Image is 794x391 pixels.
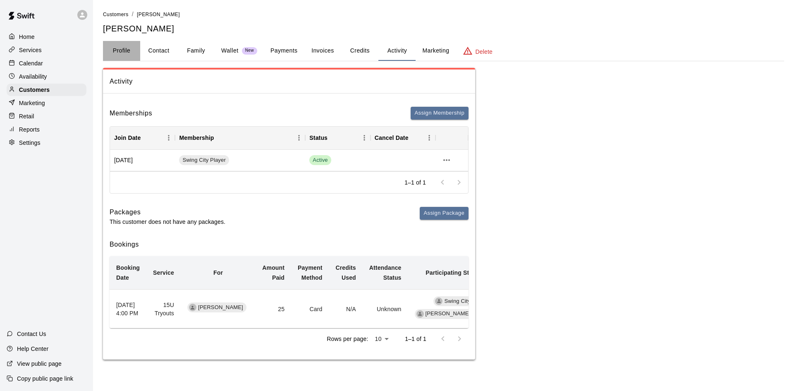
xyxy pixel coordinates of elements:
a: Customers [7,84,86,96]
div: Join Date [110,126,175,149]
li: / [132,10,134,19]
p: Customers [19,86,50,94]
p: Availability [19,72,47,81]
div: Swing City [433,296,474,306]
td: 25 [256,290,291,329]
p: Help Center [17,345,48,353]
p: Home [19,33,35,41]
a: Reports [7,123,86,136]
div: Membership [175,126,305,149]
button: Profile [103,41,140,61]
span: Active [309,155,331,165]
a: Swing City Player [179,155,232,165]
b: For [213,269,223,276]
button: Menu [358,132,371,144]
a: Home [7,31,86,43]
span: Swing City [441,297,474,305]
a: Customers [103,11,129,17]
a: Services [7,44,86,56]
button: Activity [378,41,416,61]
nav: breadcrumb [103,10,784,19]
button: Sort [409,132,420,144]
b: Credits Used [336,264,356,281]
span: New [242,48,257,53]
div: Status [305,126,370,149]
button: Menu [293,132,305,144]
button: Contact [140,41,177,61]
div: Walker Baumeister [189,304,196,311]
div: [PERSON_NAME] [415,309,474,319]
div: Membership [179,126,214,149]
button: Sort [328,132,339,144]
td: 15U Tryouts [146,290,181,329]
button: Assign Membership [411,107,469,120]
div: Cancel Date [375,126,409,149]
h6: Packages [110,207,225,218]
span: [PERSON_NAME] [137,12,180,17]
p: Delete [476,48,493,56]
b: Service [153,269,174,276]
button: more actions [440,153,454,167]
b: Payment Method [298,264,322,281]
button: Credits [341,41,378,61]
button: Assign Package [420,207,469,220]
p: Contact Us [17,330,46,338]
p: Reports [19,125,40,134]
b: Attendance Status [369,264,402,281]
p: Rows per page: [327,335,368,343]
td: Unknown [363,290,408,329]
b: Booking Date [116,264,140,281]
h6: Bookings [110,239,469,250]
h6: Memberships [110,108,152,119]
button: Menu [423,132,435,144]
td: Card [291,290,329,329]
div: Join Date [114,126,141,149]
span: Swing City Player [179,156,229,164]
b: Participating Staff [426,269,476,276]
h5: [PERSON_NAME] [103,23,784,34]
p: 1–1 of 1 [404,178,426,187]
b: Amount Paid [262,264,285,281]
span: Activity [110,76,469,87]
div: Cancel Date [371,126,435,149]
th: [DATE] 4:00 PM [110,290,146,329]
div: basic tabs example [103,41,784,61]
div: Swing City [435,297,442,305]
p: Copy public page link [17,374,73,383]
p: Marketing [19,99,45,107]
button: Sort [214,132,225,144]
td: N/A [329,290,363,329]
p: Services [19,46,42,54]
button: Sort [141,132,152,144]
button: Invoices [304,41,341,61]
a: Retail [7,110,86,122]
button: Marketing [416,41,456,61]
button: Payments [264,41,304,61]
table: simple table [110,256,483,328]
p: Retail [19,112,34,120]
div: Status [309,126,328,149]
button: Menu [163,132,175,144]
div: Availability [7,70,86,83]
a: Calendar [7,57,86,70]
span: [PERSON_NAME] [195,304,246,312]
div: 10 [371,333,392,345]
div: Shaun ODea [416,310,424,318]
p: 1–1 of 1 [405,335,426,343]
div: Marketing [7,97,86,109]
a: Settings [7,137,86,149]
button: Family [177,41,215,61]
span: Customers [103,12,129,17]
p: Calendar [19,59,43,67]
div: [DATE] [110,150,175,171]
span: [PERSON_NAME] [422,310,474,318]
p: This customer does not have any packages. [110,218,225,226]
p: Settings [19,139,41,147]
